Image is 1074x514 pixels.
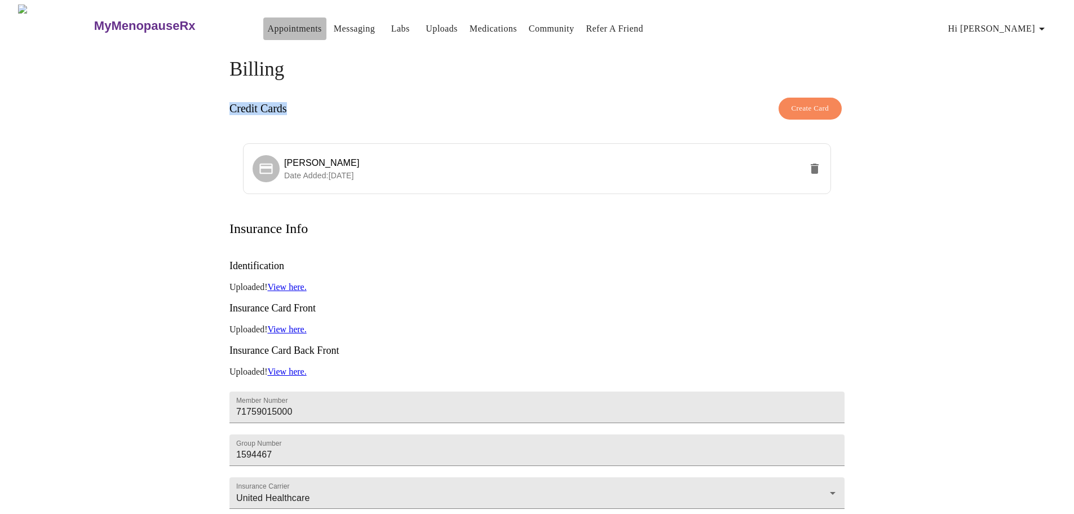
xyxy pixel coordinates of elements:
button: Open [825,485,841,501]
a: Appointments [268,21,322,37]
a: View here. [267,367,306,376]
h3: Identification [229,260,845,272]
button: Medications [465,17,521,40]
a: Medications [470,21,517,37]
a: Messaging [334,21,375,37]
h3: MyMenopauseRx [94,19,196,33]
a: Uploads [426,21,458,37]
p: Uploaded! [229,282,845,292]
p: Uploaded! [229,367,845,377]
button: Community [524,17,579,40]
a: Labs [391,21,410,37]
span: Create Card [792,102,829,115]
span: [PERSON_NAME] [284,158,360,168]
button: Labs [382,17,418,40]
h3: Credit Cards [229,102,287,115]
h4: Billing [229,58,845,81]
button: Create Card [779,98,842,120]
p: Uploaded! [229,324,845,335]
button: Appointments [263,17,326,40]
button: delete [801,155,828,182]
button: Refer a Friend [581,17,648,40]
a: View here. [267,282,306,292]
button: Uploads [421,17,462,40]
button: Messaging [329,17,379,40]
a: View here. [267,324,306,334]
h3: Insurance Card Front [229,302,845,314]
span: Date Added: [DATE] [284,171,354,180]
a: Refer a Friend [586,21,643,37]
img: MyMenopauseRx Logo [18,5,92,47]
h3: Insurance Card Back Front [229,345,845,357]
h3: Insurance Info [229,221,308,236]
span: Hi [PERSON_NAME] [948,21,1049,37]
a: MyMenopauseRx [92,6,240,46]
a: Community [529,21,574,37]
button: Hi [PERSON_NAME] [944,17,1053,40]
